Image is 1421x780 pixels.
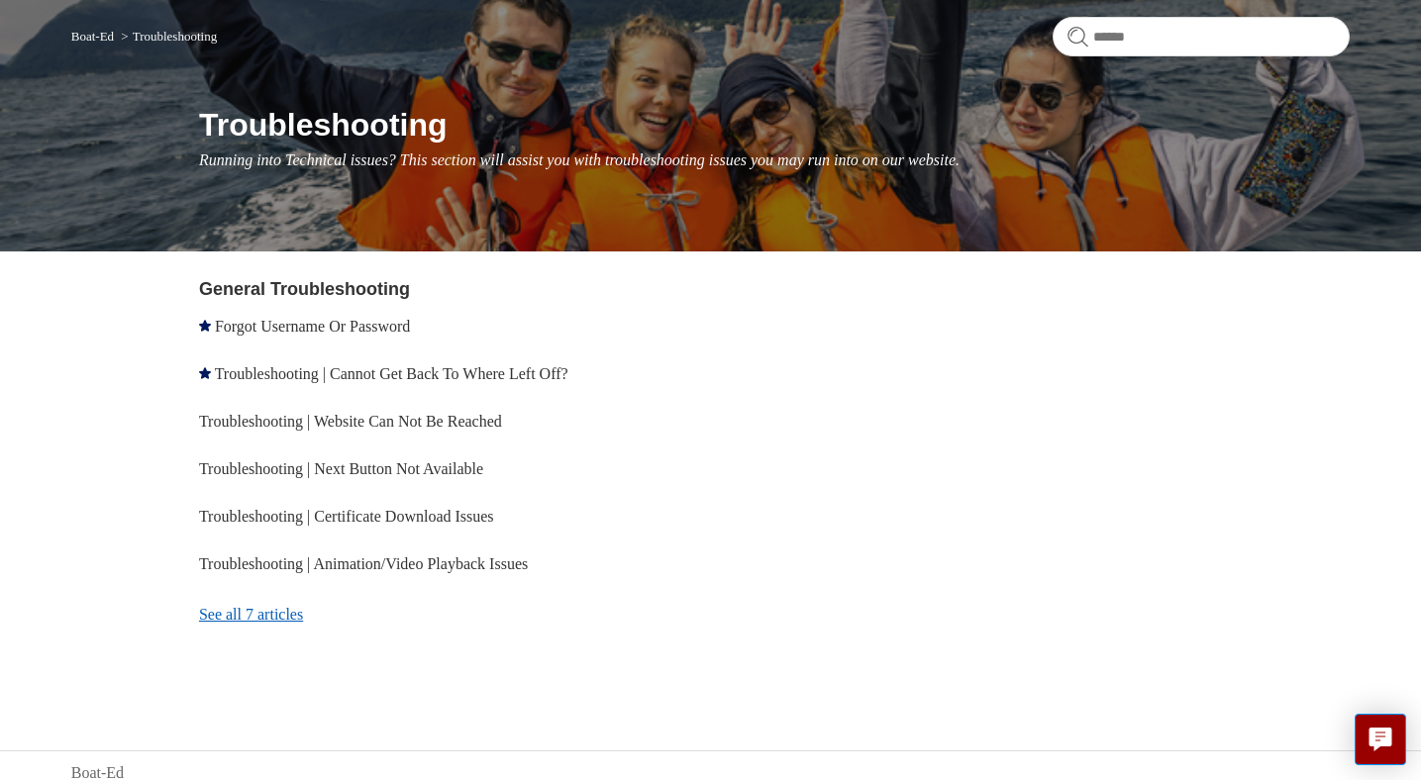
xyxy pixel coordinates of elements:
[199,588,717,641] a: See all 7 articles
[199,508,494,525] a: Troubleshooting | Certificate Download Issues
[71,29,118,44] li: Boat-Ed
[1355,714,1406,765] button: Live chat
[199,148,1350,172] p: Running into Technical issues? This section will assist you with troubleshooting issues you may r...
[199,367,211,379] svg: Promoted article
[199,279,410,299] a: General Troubleshooting
[117,29,217,44] li: Troubleshooting
[215,365,568,382] a: Troubleshooting | Cannot Get Back To Where Left Off?
[199,320,211,332] svg: Promoted article
[199,555,528,572] a: Troubleshooting | Animation/Video Playback Issues
[1053,17,1350,56] input: Search
[71,29,114,44] a: Boat-Ed
[215,318,410,335] a: Forgot Username Or Password
[199,101,1350,148] h1: Troubleshooting
[199,413,502,430] a: Troubleshooting | Website Can Not Be Reached
[199,460,483,477] a: Troubleshooting | Next Button Not Available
